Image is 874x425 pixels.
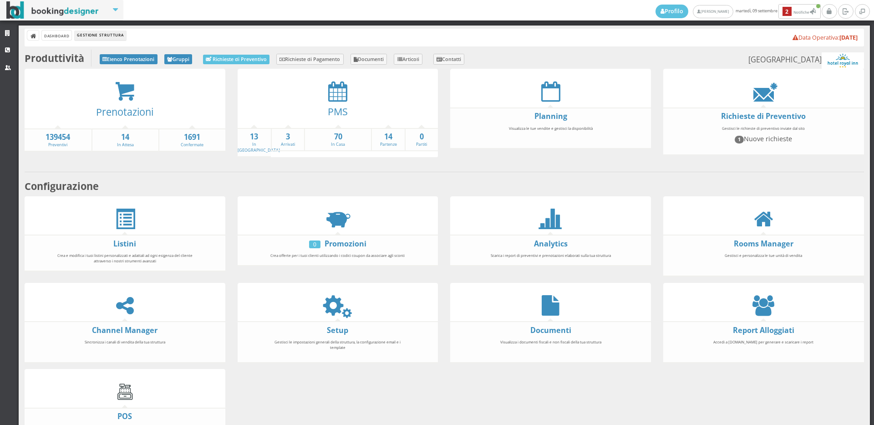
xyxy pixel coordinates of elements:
a: Documenti [351,54,387,65]
img: cash-register.gif [115,381,135,402]
div: 0 [309,241,320,248]
a: Analytics [534,239,568,249]
img: ea773b7e7d3611ed9c9d0608f5526cb6.png [822,52,864,69]
a: 139454Preventivi [25,132,91,148]
img: BookingDesigner.com [6,1,99,19]
b: Produttività [25,51,84,65]
div: Crea e modifica i tuoi listini personalizzati e adattali ad ogni esigenza del cliente attraverso ... [51,249,198,267]
a: Setup [327,325,348,335]
a: PMS [328,105,348,118]
a: POS [117,411,132,421]
a: 14Partenze [372,132,404,148]
a: Rooms Manager [734,239,793,249]
a: Planning [534,111,567,121]
div: Gestisci e personalizza le tue unità di vendita [690,249,837,273]
strong: 14 [92,132,158,143]
span: 1 [735,136,744,143]
a: 70In Casa [305,132,371,148]
strong: 1691 [159,132,225,143]
b: 2 [783,7,792,16]
a: Contatti [433,54,465,65]
a: Listini [113,239,136,249]
a: Channel Manager [92,325,158,335]
small: [GEOGRAPHIC_DATA] [748,52,864,69]
div: Scarica i report di preventivi e prenotazioni elaborati sulla tua struttura [477,249,625,262]
strong: 70 [305,132,371,142]
a: Richieste di Preventivo [721,111,806,121]
strong: 13 [238,132,271,142]
a: Promozioni [325,239,366,249]
a: Richieste di Preventivo [203,55,269,64]
a: 0Partiti [406,132,438,148]
li: Gestione Struttura [75,31,126,41]
a: Elenco Prenotazioni [100,54,158,64]
a: Richieste di Pagamento [276,54,344,65]
span: martedì, 09 settembre [655,4,822,19]
strong: 3 [272,132,304,142]
a: Data Operativa:[DATE] [793,34,858,41]
a: Profilo [655,5,688,18]
h4: Nuove richieste [694,135,833,143]
a: Prenotazioni [96,105,153,118]
b: [DATE] [839,34,858,41]
a: 14In Attesa [92,132,158,148]
button: 2Notifiche [778,4,821,19]
a: Documenti [530,325,571,335]
a: Report Alloggiati [733,325,794,335]
strong: 14 [372,132,404,142]
div: Accedi a [DOMAIN_NAME] per generare e scaricare i report [690,335,837,359]
b: Configurazione [25,179,99,193]
div: Visualizza le tue vendite e gestisci la disponibilità [477,122,625,146]
div: Sincronizza i canali di vendita della tua struttura [51,335,198,359]
a: Articoli [394,54,422,65]
strong: 0 [406,132,438,142]
a: Gruppi [164,54,193,64]
strong: 139454 [25,132,91,143]
div: Crea offerte per i tuoi clienti utilizzando i codici coupon da associare agli sconti [264,249,412,262]
div: Visualizza i documenti fiscali e non fiscali della tua struttura [477,335,625,359]
a: 3Arrivati [272,132,304,148]
div: Gestisci le richieste di preventivo inviate dal sito [690,122,837,152]
a: 1691Confermate [159,132,225,148]
div: Gestisci le impostazioni generali della struttura, la configurazione email e i template [264,335,412,359]
a: Dashboard [42,31,71,40]
a: [PERSON_NAME] [693,5,733,18]
a: 13In [GEOGRAPHIC_DATA] [238,132,280,153]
